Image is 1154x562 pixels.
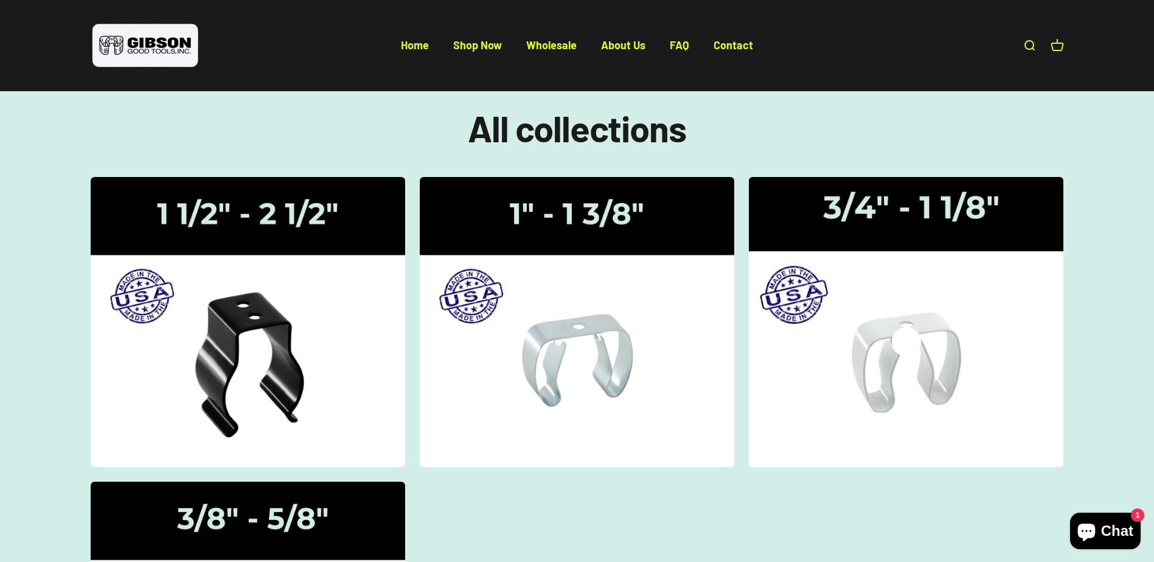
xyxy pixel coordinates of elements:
[401,38,429,52] a: Home
[714,38,753,52] a: Contact
[420,177,734,468] img: Gripper Clips | 1" - 1 3/8"
[91,108,1064,148] h1: All collections
[453,38,502,52] a: Shop Now
[749,177,1063,468] a: Gripper Clips | 3/4" - 1 1/8"
[670,38,689,52] a: FAQ
[91,177,405,468] img: Gibson gripper clips one and a half inch to two and a half inches
[740,168,1073,476] img: Gripper Clips | 3/4" - 1 1/8"
[526,38,577,52] a: Wholesale
[1066,513,1144,552] inbox-online-store-chat: Shopify online store chat
[601,38,645,52] a: About Us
